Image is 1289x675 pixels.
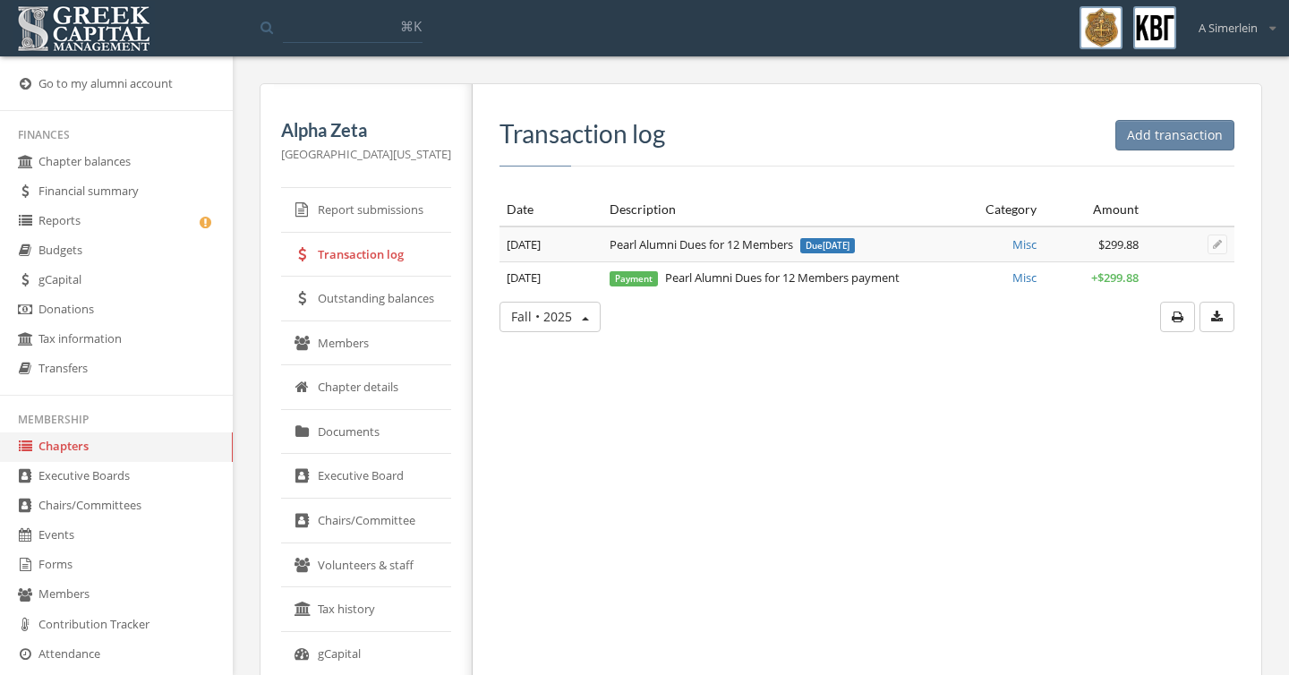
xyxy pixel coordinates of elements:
[281,410,451,455] a: Documents
[507,269,541,286] span: [DATE]
[507,201,595,218] div: Date
[499,302,601,332] button: Fall • 2025
[281,120,451,140] h5: Alpha Zeta
[281,365,451,410] a: Chapter details
[1187,6,1276,37] div: A Simerlein
[1012,236,1037,252] span: Misc
[281,144,451,164] p: [GEOGRAPHIC_DATA][US_STATE]
[281,587,451,632] a: Tax history
[1091,269,1139,286] span: + $299.88
[1012,269,1037,286] span: Misc
[610,201,904,218] div: Description
[823,240,849,252] span: [DATE]
[1199,20,1258,37] span: A Simerlein
[499,120,1234,148] h3: Transaction log
[507,236,541,252] span: [DATE]
[1115,120,1234,150] button: Add transaction
[610,236,855,252] span: Pearl Alumni Dues for 12 Members
[281,321,451,366] a: Members
[511,308,572,325] span: Fall • 2025
[1098,236,1139,252] span: $299.88
[281,233,451,278] a: Transaction log
[281,454,451,499] a: Executive Board
[281,277,451,321] a: Outstanding balances
[400,17,422,35] span: ⌘K
[1051,201,1140,218] div: Amount
[281,188,451,233] a: Report submissions
[918,201,1037,218] div: Category
[281,499,451,543] a: Chairs/Committee
[800,238,855,254] span: Due
[610,271,658,286] span: Payment
[281,543,451,588] a: Volunteers & staff
[610,269,900,286] span: Pearl Alumni Dues for 12 Members payment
